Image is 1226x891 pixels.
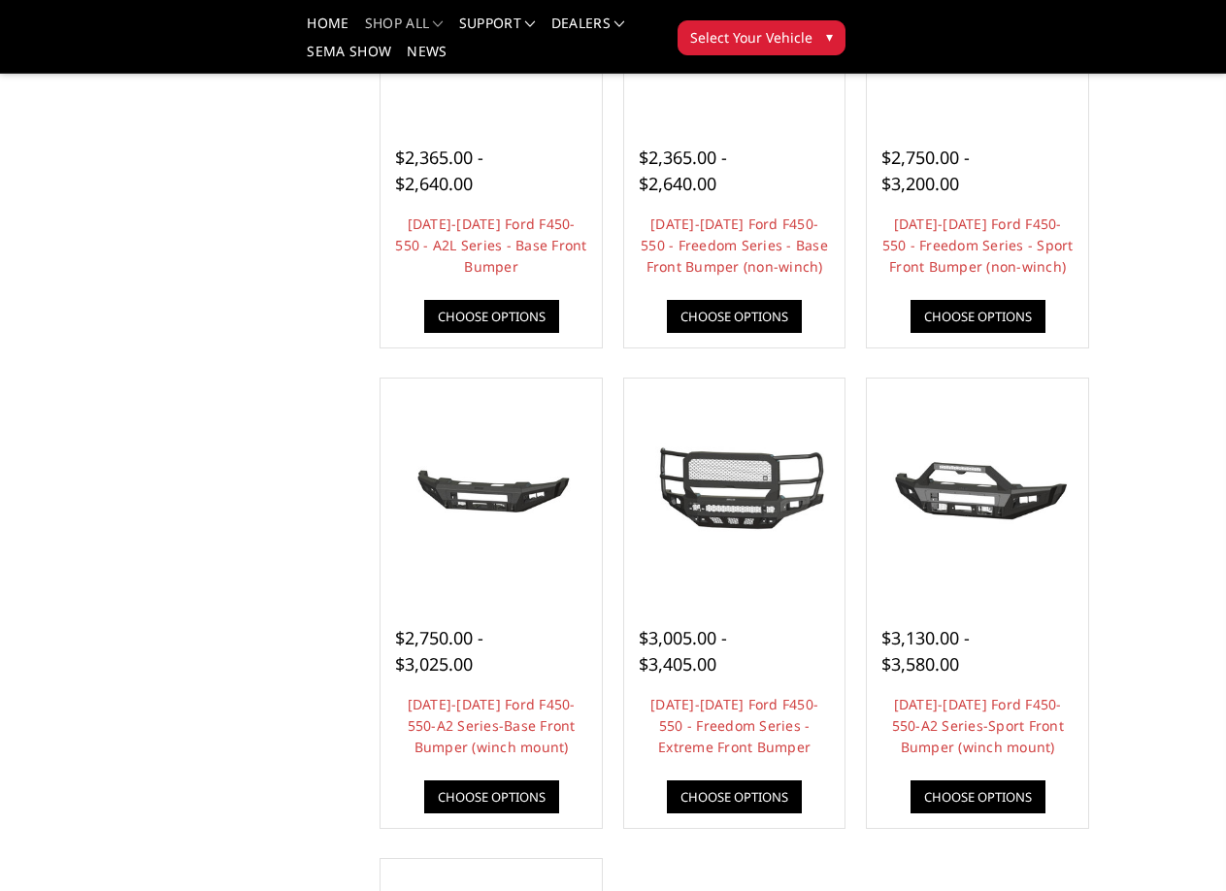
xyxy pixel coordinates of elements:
[395,146,483,195] span: $2,365.00 - $2,640.00
[629,431,841,546] img: 2023-2025 Ford F450-550 - Freedom Series - Extreme Front Bumper
[911,780,1045,813] a: Choose Options
[872,383,1083,595] a: 2023-2025 Ford F450-550-A2 Series-Sport Front Bumper (winch mount)
[881,626,970,676] span: $3,130.00 - $3,580.00
[408,695,576,756] a: [DATE]-[DATE] Ford F450-550-A2 Series-Base Front Bumper (winch mount)
[882,214,1074,276] a: [DATE]-[DATE] Ford F450-550 - Freedom Series - Sport Front Bumper (non-winch)
[826,26,833,47] span: ▾
[892,695,1064,756] a: [DATE]-[DATE] Ford F450-550-A2 Series-Sport Front Bumper (winch mount)
[385,440,597,539] img: 2023-2025 Ford F450-550-A2 Series-Base Front Bumper (winch mount)
[459,16,536,45] a: Support
[629,383,841,595] a: 2023-2025 Ford F450-550 - Freedom Series - Extreme Front Bumper 2023-2025 Ford F450-550 - Freedom...
[395,626,483,676] span: $2,750.00 - $3,025.00
[881,146,970,195] span: $2,750.00 - $3,200.00
[641,214,828,276] a: [DATE]-[DATE] Ford F450-550 - Freedom Series - Base Front Bumper (non-winch)
[639,146,727,195] span: $2,365.00 - $2,640.00
[424,780,559,813] a: Choose Options
[690,27,812,48] span: Select Your Vehicle
[678,20,845,55] button: Select Your Vehicle
[307,45,391,73] a: SEMA Show
[395,214,586,276] a: [DATE]-[DATE] Ford F450-550 - A2L Series - Base Front Bumper
[650,695,818,756] a: [DATE]-[DATE] Ford F450-550 - Freedom Series - Extreme Front Bumper
[365,16,444,45] a: shop all
[307,16,348,45] a: Home
[667,300,802,333] a: Choose Options
[385,383,597,595] a: 2023-2025 Ford F450-550-A2 Series-Base Front Bumper (winch mount) 2023-2025 Ford F450-550-A2 Seri...
[911,300,1045,333] a: Choose Options
[639,626,727,676] span: $3,005.00 - $3,405.00
[872,440,1083,539] img: 2023-2025 Ford F450-550-A2 Series-Sport Front Bumper (winch mount)
[424,300,559,333] a: Choose Options
[407,45,447,73] a: News
[551,16,625,45] a: Dealers
[667,780,802,813] a: Choose Options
